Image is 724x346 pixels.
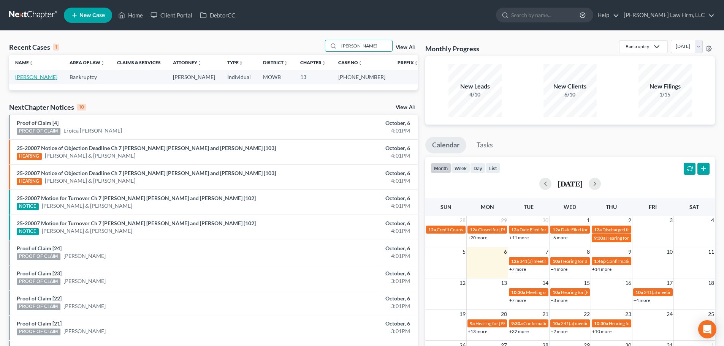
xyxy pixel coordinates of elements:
[561,227,665,232] span: Date Filed for [PERSON_NAME] & [PERSON_NAME]
[486,163,500,173] button: list
[284,295,410,302] div: October, 6
[338,60,363,65] a: Case Nounfold_more
[284,327,410,335] div: 3:01PM
[284,144,410,152] div: October, 6
[70,60,105,65] a: Area of Lawunfold_more
[17,153,42,160] div: HEARING
[635,289,643,295] span: 10a
[542,310,549,319] span: 21
[17,295,62,302] a: Proof of Claim [22]
[638,91,692,98] div: 1/15
[634,297,650,303] a: +4 more
[553,289,560,295] span: 10a
[500,216,508,225] span: 29
[509,297,526,303] a: +7 more
[17,270,62,276] a: Proof of Claim [23]
[511,8,581,22] input: Search by name...
[294,70,332,84] td: 13
[459,216,466,225] span: 28
[707,247,715,256] span: 11
[561,289,620,295] span: Hearing for [PERSON_NAME]
[620,8,714,22] a: [PERSON_NAME] Law Firm, LLC
[9,103,86,112] div: NextChapter Notices
[29,61,33,65] i: unfold_more
[448,82,502,91] div: New Leads
[503,247,508,256] span: 6
[666,278,673,288] span: 17
[551,329,567,334] a: +2 more
[17,145,276,151] a: 25-20007 Notice of Objection Deadline Ch 7 [PERSON_NAME] [PERSON_NAME] and [PERSON_NAME] [103]
[542,216,549,225] span: 30
[509,266,526,272] a: +7 more
[644,289,721,295] span: 341(a) meeting for Bar K Holdings, LLC
[542,278,549,288] span: 14
[551,266,567,272] a: +4 more
[425,137,466,153] a: Calendar
[63,277,106,285] a: [PERSON_NAME]
[553,321,560,326] span: 10a
[17,120,59,126] a: Proof of Claim [4]
[284,252,410,260] div: 4:01PM
[707,310,715,319] span: 25
[239,61,243,65] i: unfold_more
[45,152,135,160] a: [PERSON_NAME] & [PERSON_NAME]
[284,177,410,185] div: 4:01PM
[17,329,60,335] div: PROOF OF CLAIM
[602,227,669,232] span: Discharged for [PERSON_NAME]
[707,278,715,288] span: 18
[17,253,60,260] div: PROOF OF CLAIM
[45,177,135,185] a: [PERSON_NAME] & [PERSON_NAME]
[167,70,221,84] td: [PERSON_NAME]
[42,227,132,235] a: [PERSON_NAME] & [PERSON_NAME]
[431,163,451,173] button: month
[79,13,105,18] span: New Case
[553,258,560,264] span: 10a
[440,204,452,210] span: Sun
[649,204,657,210] span: Fri
[414,61,418,65] i: unfold_more
[398,60,418,65] a: Prefixunfold_more
[17,228,39,235] div: NOTICE
[17,320,62,327] a: Proof of Claim [21]
[284,227,410,235] div: 4:01PM
[500,278,508,288] span: 13
[15,74,57,80] a: [PERSON_NAME]
[609,321,661,326] span: Hearing for 1 Big Red, LLC
[592,329,612,334] a: +10 more
[42,202,132,210] a: [PERSON_NAME] & [PERSON_NAME]
[468,235,487,240] a: +20 more
[459,278,466,288] span: 12
[553,227,560,232] span: 12a
[284,277,410,285] div: 3:01PM
[520,258,593,264] span: 341(a) meeting for [PERSON_NAME]
[710,216,715,225] span: 4
[284,194,410,202] div: October, 6
[15,60,33,65] a: Nameunfold_more
[561,321,675,326] span: 341(a) meeting for [PERSON_NAME] & [PERSON_NAME]
[284,220,410,227] div: October, 6
[481,204,494,210] span: Mon
[666,310,673,319] span: 24
[470,137,500,153] a: Tasks
[63,327,106,335] a: [PERSON_NAME]
[17,245,62,251] a: Proof of Claim [24]
[147,8,196,22] a: Client Portal
[358,61,363,65] i: unfold_more
[197,61,202,65] i: unfold_more
[284,320,410,327] div: October, 6
[509,329,529,334] a: +32 more
[698,320,716,338] div: Open Intercom Messenger
[511,289,525,295] span: 10:30a
[284,169,410,177] div: October, 6
[263,60,288,65] a: Districtunfold_more
[545,247,549,256] span: 7
[626,43,649,50] div: Bankruptcy
[396,105,415,110] a: View All
[300,60,326,65] a: Chapterunfold_more
[551,297,567,303] a: +3 more
[543,91,597,98] div: 6/10
[459,310,466,319] span: 19
[17,170,276,176] a: 25-20007 Notice of Objection Deadline Ch 7 [PERSON_NAME] [PERSON_NAME] and [PERSON_NAME] [103]
[583,310,591,319] span: 22
[114,8,147,22] a: Home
